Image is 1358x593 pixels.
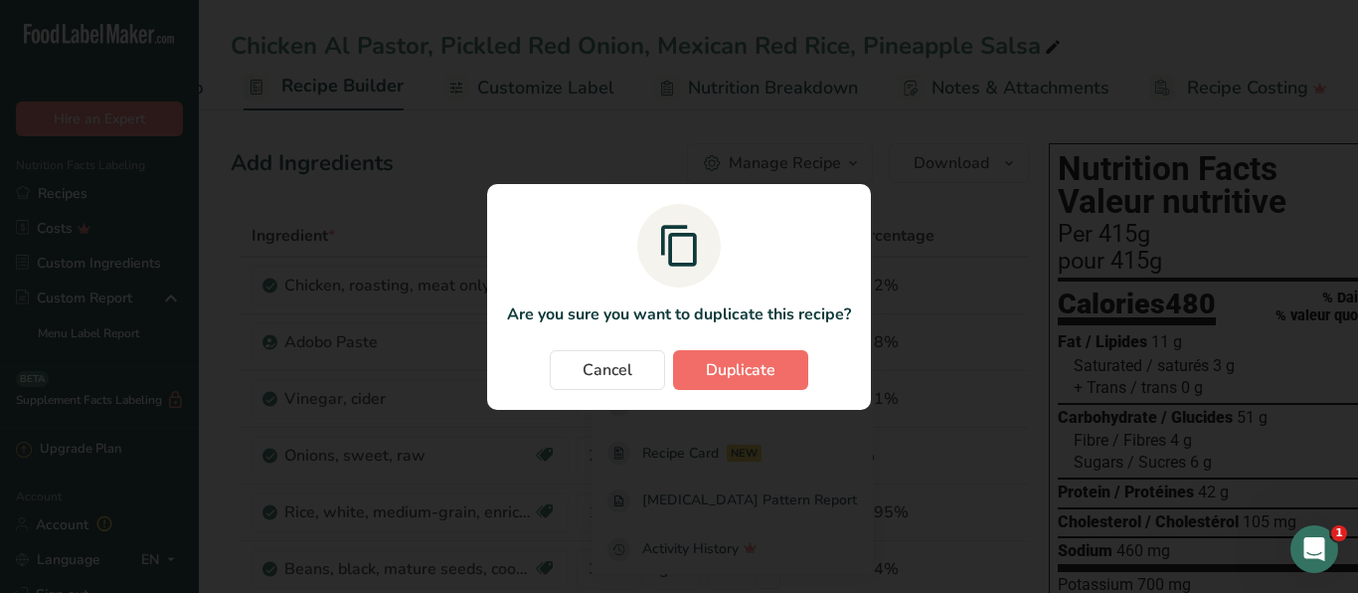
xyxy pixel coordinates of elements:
[583,358,632,382] span: Cancel
[550,350,665,390] button: Cancel
[1331,525,1347,541] span: 1
[507,302,851,326] p: Are you sure you want to duplicate this recipe?
[1290,525,1338,573] iframe: Intercom live chat
[673,350,808,390] button: Duplicate
[706,358,775,382] span: Duplicate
